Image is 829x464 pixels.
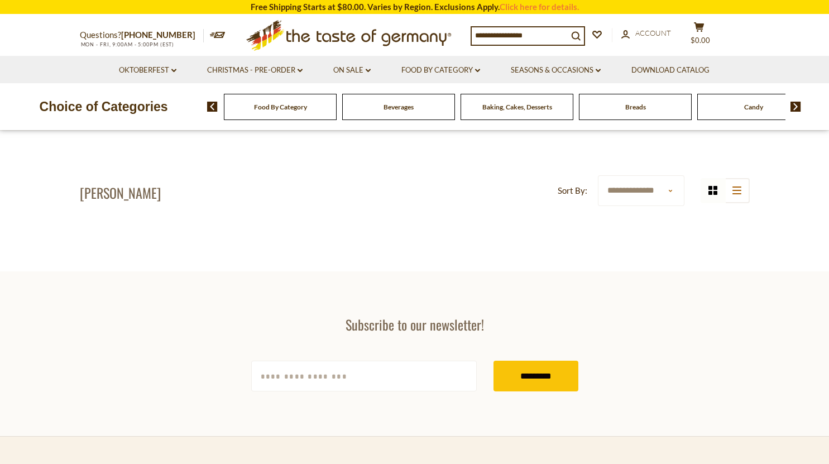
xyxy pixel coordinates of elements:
[790,102,801,112] img: next arrow
[625,103,646,111] a: Breads
[119,64,176,76] a: Oktoberfest
[744,103,763,111] a: Candy
[80,41,175,47] span: MON - FRI, 9:00AM - 5:00PM (EST)
[254,103,307,111] a: Food By Category
[80,184,161,201] h1: [PERSON_NAME]
[511,64,601,76] a: Seasons & Occasions
[691,36,710,45] span: $0.00
[121,30,195,40] a: [PHONE_NUMBER]
[558,184,587,198] label: Sort By:
[482,103,552,111] a: Baking, Cakes, Desserts
[333,64,371,76] a: On Sale
[251,316,578,333] h3: Subscribe to our newsletter!
[635,28,671,37] span: Account
[207,64,303,76] a: Christmas - PRE-ORDER
[683,22,716,50] button: $0.00
[500,2,579,12] a: Click here for details.
[621,27,671,40] a: Account
[384,103,414,111] a: Beverages
[207,102,218,112] img: previous arrow
[631,64,710,76] a: Download Catalog
[401,64,480,76] a: Food By Category
[80,28,204,42] p: Questions?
